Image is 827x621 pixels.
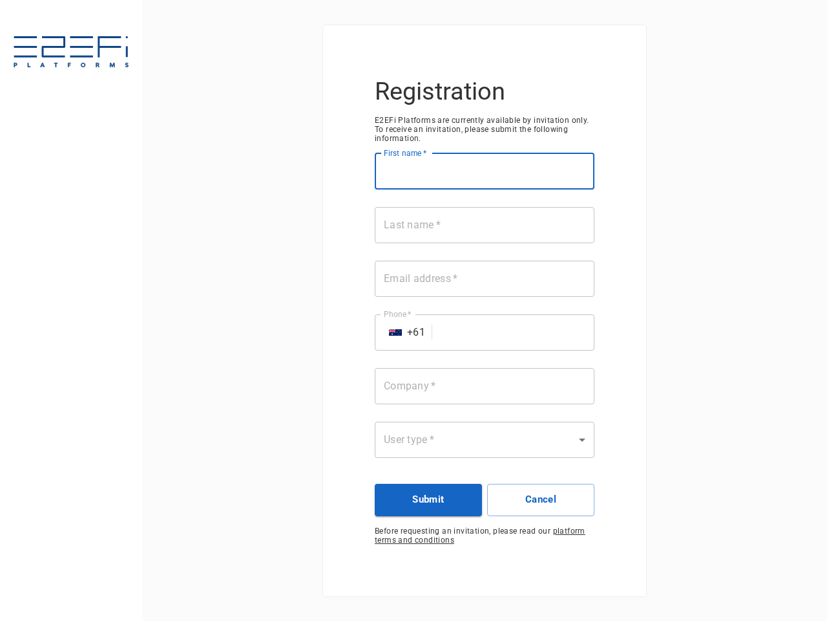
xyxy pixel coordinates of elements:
span: Before requesting an invitation, please read our [375,527,594,545]
h3: Registration [375,77,594,105]
button: Submit [375,484,482,516]
img: E2EFiPLATFORMS-7f06cbf9.svg [13,36,129,70]
button: Select country [384,321,407,344]
button: Cancel [487,484,594,516]
img: unknown [389,329,402,336]
label: Phone [384,309,412,320]
span: E2EFi Platforms are currently available by invitation only. To receive an invitation, please subm... [375,116,594,143]
label: First name [384,147,426,158]
span: platform terms and conditions [375,527,585,545]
